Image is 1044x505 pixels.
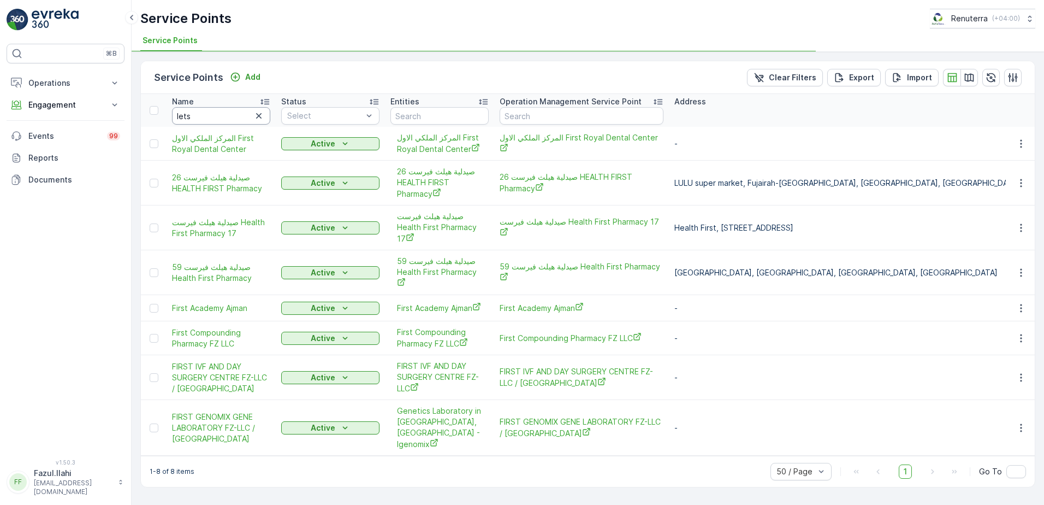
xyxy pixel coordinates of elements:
[34,479,112,496] p: [EMAIL_ADDRESS][DOMAIN_NAME]
[500,302,663,314] a: First Academy Ajman
[500,172,663,194] a: صيدلية هيلث فيرست 26 HEALTH FIRST Pharmacy
[140,10,232,27] p: Service Points
[245,72,260,83] p: Add
[150,334,158,343] div: Toggle Row Selected
[397,406,482,450] a: Genetics Laboratory in Dubai, UAE - Igenomix
[769,72,816,83] p: Clear Filters
[34,468,112,479] p: Fazul.Ilahi
[311,422,335,433] p: Active
[150,179,158,187] div: Toggle Row Selected
[172,361,270,394] a: FIRST IVF AND DAY SURGERY CENTRE FZ-LLC / Dubai Health Care City
[109,132,118,140] p: 99
[281,177,379,190] button: Active
[500,261,663,284] a: صيدلية هيلث فيرست 59 Health First Pharmacy
[28,131,100,142] p: Events
[172,262,270,284] a: صيدلية هيلث فيرست 59 Health First Pharmacy
[500,332,663,344] a: First Compounding Pharmacy FZ LLC
[7,459,124,466] span: v 1.50.3
[907,72,932,83] p: Import
[172,107,270,125] input: Search
[397,406,482,450] span: Genetics Laboratory in [GEOGRAPHIC_DATA], [GEOGRAPHIC_DATA] - Igenomix
[674,96,706,107] p: Address
[281,302,379,315] button: Active
[397,166,482,199] a: صيدلية هيلث فيرست 26 HEALTH FIRST Pharmacy
[172,133,270,155] a: المركز الملكي الاول First Royal Dental Center
[150,467,194,476] p: 1-8 of 8 items
[28,99,103,110] p: Engagement
[885,69,939,86] button: Import
[500,416,663,439] span: FIRST GENOMIX GENE LABORATORY FZ-LLC / [GEOGRAPHIC_DATA]
[500,132,663,155] a: المركز الملكي الاول First Royal Dental Center
[172,327,270,349] span: First Compounding Pharmacy FZ LLC
[281,421,379,434] button: Active
[172,172,270,194] span: صيدلية هيلث فيرست 26 HEALTH FIRST Pharmacy
[7,125,124,147] a: Events99
[9,473,27,491] div: FF
[7,169,124,191] a: Documents
[172,303,270,314] a: First Academy Ajman
[992,14,1020,23] p: ( +04:00 )
[226,71,265,84] button: Add
[7,147,124,169] a: Reports
[287,110,363,121] p: Select
[172,412,270,444] span: FIRST GENOMIX GENE LABORATORY FZ-LLC / [GEOGRAPHIC_DATA]
[28,78,103,89] p: Operations
[281,266,379,279] button: Active
[311,372,335,383] p: Active
[150,304,158,313] div: Toggle Row Selected
[150,268,158,277] div: Toggle Row Selected
[500,216,663,239] a: صيدلية هيلث فيرست Health First Pharmacy 17
[7,468,124,496] button: FFFazul.Ilahi[EMAIL_ADDRESS][DOMAIN_NAME]
[311,138,335,149] p: Active
[7,9,28,31] img: logo
[397,302,482,314] a: First Academy Ajman
[311,178,335,189] p: Active
[397,361,482,394] a: FIRST IVF AND DAY SURGERY CENTRE FZ-LLC
[500,366,663,389] span: FIRST IVF AND DAY SURGERY CENTRE FZ-LLC / [GEOGRAPHIC_DATA]
[930,9,1035,28] button: Renuterra(+04:00)
[154,70,223,85] p: Service Points
[172,412,270,444] a: FIRST GENOMIX GENE LABORATORY FZ-LLC / Dubai Health Care City
[747,69,823,86] button: Clear Filters
[150,373,158,382] div: Toggle Row Selected
[28,174,120,185] p: Documents
[397,327,482,349] a: First Compounding Pharmacy FZ LLC
[390,107,489,125] input: Search
[172,96,194,107] p: Name
[397,256,482,289] span: صيدلية هيلث فيرست 59 Health First Pharmacy
[311,222,335,233] p: Active
[172,217,270,239] span: صيدلية هيلث فيرست Health First Pharmacy 17
[311,333,335,344] p: Active
[7,94,124,116] button: Engagement
[150,424,158,432] div: Toggle Row Selected
[397,211,482,244] a: صيدلية هيلث فيرست Health First Pharmacy 17
[143,35,198,46] span: Service Points
[930,13,947,25] img: Screenshot_2024-07-26_at_13.33.01.png
[500,107,663,125] input: Search
[106,49,117,58] p: ⌘B
[172,361,270,394] span: FIRST IVF AND DAY SURGERY CENTRE FZ-LLC / [GEOGRAPHIC_DATA]
[849,72,874,83] p: Export
[397,132,482,155] a: المركز الملكي الاول First Royal Dental Center
[827,69,881,86] button: Export
[899,465,912,479] span: 1
[311,303,335,314] p: Active
[500,416,663,439] a: FIRST GENOMIX GENE LABORATORY FZ-LLC / Dubai Health Care City
[390,96,419,107] p: Entities
[150,139,158,148] div: Toggle Row Selected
